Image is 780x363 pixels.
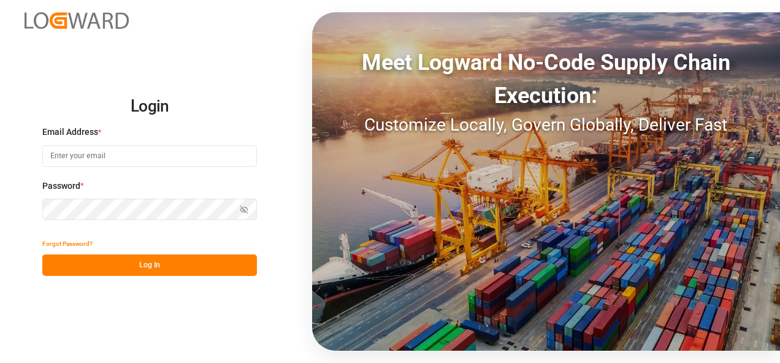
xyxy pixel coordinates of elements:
button: Forgot Password? [42,233,93,254]
img: Logward_new_orange.png [25,12,129,29]
div: Customize Locally, Govern Globally, Deliver Fast [312,112,780,138]
button: Log In [42,254,257,276]
span: Email Address [42,126,98,139]
h2: Login [42,87,257,126]
span: Password [42,180,80,193]
div: Meet Logward No-Code Supply Chain Execution: [312,46,780,112]
input: Enter your email [42,145,257,167]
